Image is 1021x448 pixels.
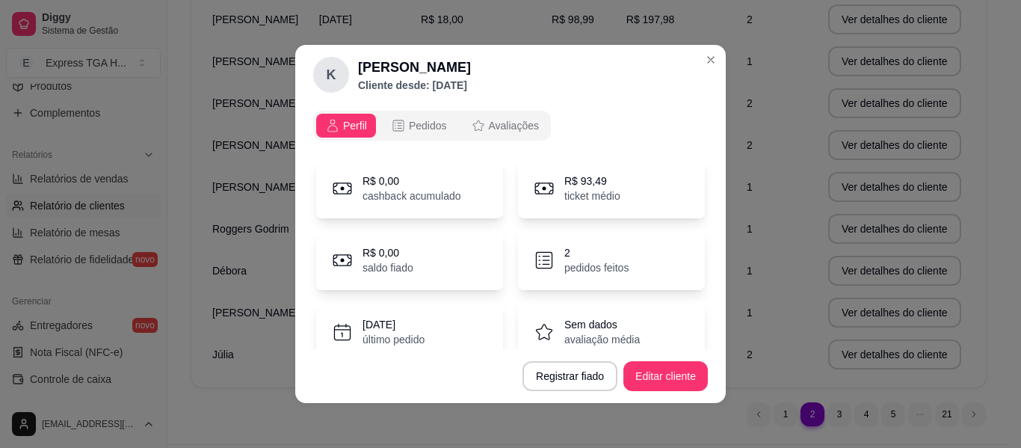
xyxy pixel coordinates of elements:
p: R$ 0,00 [363,245,413,260]
p: Sem dados [564,317,640,332]
p: cashback acumulado [363,188,461,203]
div: opções [313,111,551,141]
h2: [PERSON_NAME] [358,57,471,78]
button: Editar cliente [623,361,708,391]
p: 2 [564,245,629,260]
p: avaliação média [564,332,640,347]
p: R$ 93,49 [564,174,620,188]
span: Pedidos [409,118,447,133]
div: opções [313,111,708,141]
p: ticket médio [564,188,620,203]
p: R$ 0,00 [363,174,461,188]
button: Registrar fiado [522,361,617,391]
span: Avaliações [489,118,539,133]
p: pedidos feitos [564,260,629,275]
p: [DATE] [363,317,425,332]
p: último pedido [363,332,425,347]
button: Close [699,48,723,72]
div: K [313,57,349,93]
span: Perfil [343,118,367,133]
p: saldo fiado [363,260,413,275]
p: Cliente desde: [DATE] [358,78,471,93]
